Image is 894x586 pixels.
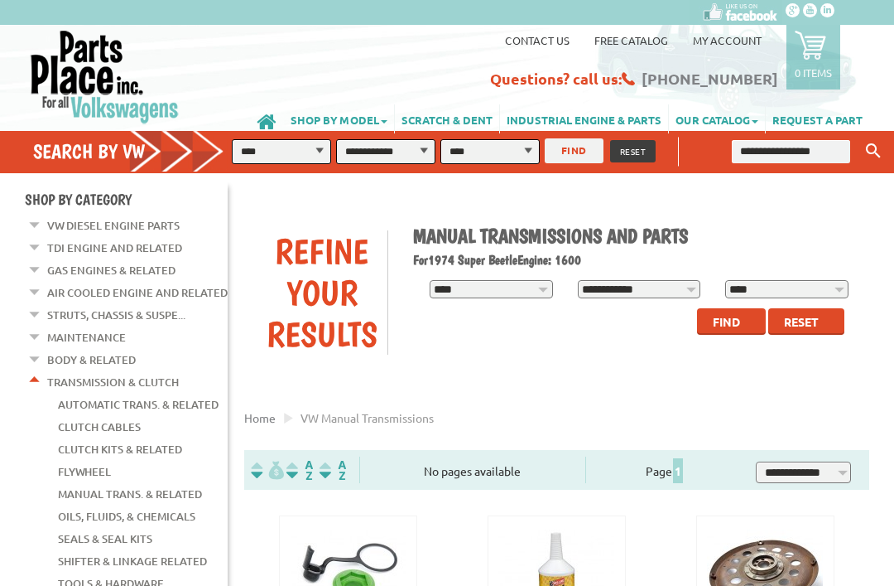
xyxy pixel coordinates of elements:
span: Find [713,314,740,329]
div: Page [585,457,743,483]
a: Seals & Seal Kits [58,528,152,550]
a: OUR CATALOG [669,104,765,133]
a: INDUSTRIAL ENGINE & PARTS [500,104,668,133]
a: Oils, Fluids, & Chemicals [58,506,195,527]
a: Air Cooled Engine and Related [47,282,228,303]
a: Transmission & Clutch [47,371,179,393]
a: TDI Engine and Related [47,237,182,259]
a: Clutch Cables [58,416,141,438]
a: Struts, Chassis & Suspe... [47,304,185,326]
a: Body & Related [47,349,136,370]
span: RESET [620,145,646,157]
a: Contact us [505,33,570,47]
span: VW manual transmissions [300,410,434,425]
button: RESET [610,140,656,162]
button: Keyword Search [861,138,886,165]
img: filterpricelow.svg [251,461,284,480]
a: Manual Trans. & Related [58,483,202,505]
div: No pages available [360,463,586,480]
a: Shifter & Linkage Related [58,550,207,572]
button: Reset [768,308,844,335]
a: Automatic Trans. & Related [58,394,219,415]
span: For [413,252,428,268]
a: Maintenance [47,327,126,348]
span: 1 [673,458,683,483]
a: 0 items [786,25,840,90]
span: Engine: 1600 [517,252,581,268]
a: My Account [693,33,762,47]
h2: 1974 Super Beetle [413,252,857,268]
a: VW Diesel Engine Parts [47,215,180,236]
a: Clutch Kits & Related [58,438,182,460]
p: 0 items [795,65,832,80]
button: Find [697,308,766,335]
a: REQUEST A PART [766,104,869,133]
a: SHOP BY MODEL [284,104,394,133]
img: Parts Place Inc! [29,29,180,124]
a: Home [244,410,276,425]
a: Gas Engines & Related [47,259,175,281]
div: Refine Your Results [257,230,387,355]
a: Flywheel [58,461,111,482]
a: Free Catalog [594,33,668,47]
h4: Shop By Category [25,191,228,208]
img: Sort by Headline [283,461,316,480]
img: Sort by Sales Rank [316,461,349,480]
h4: Search by VW [33,139,235,163]
h1: Manual Transmissions and Parts [413,224,857,248]
span: Reset [784,314,819,329]
a: SCRATCH & DENT [395,104,499,133]
button: FIND [545,138,603,163]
